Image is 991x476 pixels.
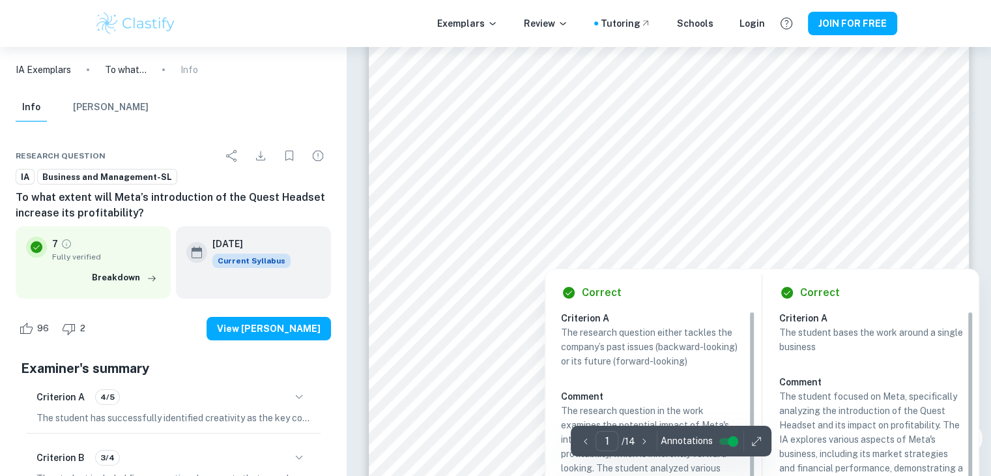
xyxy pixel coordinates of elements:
[16,171,34,184] span: IA
[524,16,568,31] p: Review
[16,318,56,339] div: Like
[561,325,745,368] p: The research question either tackles the company’s past issues (backward-looking) or its future (...
[96,452,119,464] span: 3/4
[740,16,765,31] a: Login
[437,16,498,31] p: Exemplars
[582,285,622,301] h6: Correct
[212,237,280,251] h6: [DATE]
[219,143,245,169] div: Share
[276,143,302,169] div: Bookmark
[52,251,160,263] span: Fully verified
[207,317,331,340] button: View [PERSON_NAME]
[16,169,35,185] a: IA
[248,143,274,169] div: Download
[61,238,72,250] a: Grade fully verified
[212,254,291,268] span: Current Syllabus
[73,93,149,122] button: [PERSON_NAME]
[16,63,71,77] a: IA Exemplars
[677,16,713,31] a: Schools
[305,143,331,169] div: Report issue
[36,451,85,465] h6: Criterion B
[779,311,973,325] h6: Criterion A
[601,16,651,31] a: Tutoring
[775,12,797,35] button: Help and Feedback
[16,150,106,162] span: Research question
[212,254,291,268] div: This exemplar is based on the current syllabus. Feel free to refer to it for inspiration/ideas wh...
[561,311,755,325] h6: Criterion A
[36,390,85,404] h6: Criterion A
[36,411,310,425] p: The student has successfully identified creativity as the key concept for the Internal Assessment...
[105,63,147,77] p: To what extent will Meta’s introduction of the Quest Headset increase its profitability?
[808,12,897,35] button: JOIN FOR FREE
[180,63,198,77] p: Info
[660,434,712,448] span: Annotations
[59,318,93,339] div: Dislike
[37,169,177,185] a: Business and Management-SL
[561,389,745,404] h6: Comment
[16,190,331,221] h6: To what extent will Meta’s introduction of the Quest Headset increase its profitability?
[800,285,840,301] h6: Correct
[779,375,963,389] h6: Comment
[96,391,119,403] span: 4/5
[94,10,177,37] img: Clastify logo
[30,322,56,335] span: 96
[779,325,963,354] p: The student bases the work around a single business
[89,268,160,288] button: Breakdown
[38,171,177,184] span: Business and Management-SL
[16,93,47,122] button: Info
[52,237,58,251] p: 7
[73,322,93,335] span: 2
[621,434,635,449] p: / 14
[21,359,326,378] h5: Examiner's summary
